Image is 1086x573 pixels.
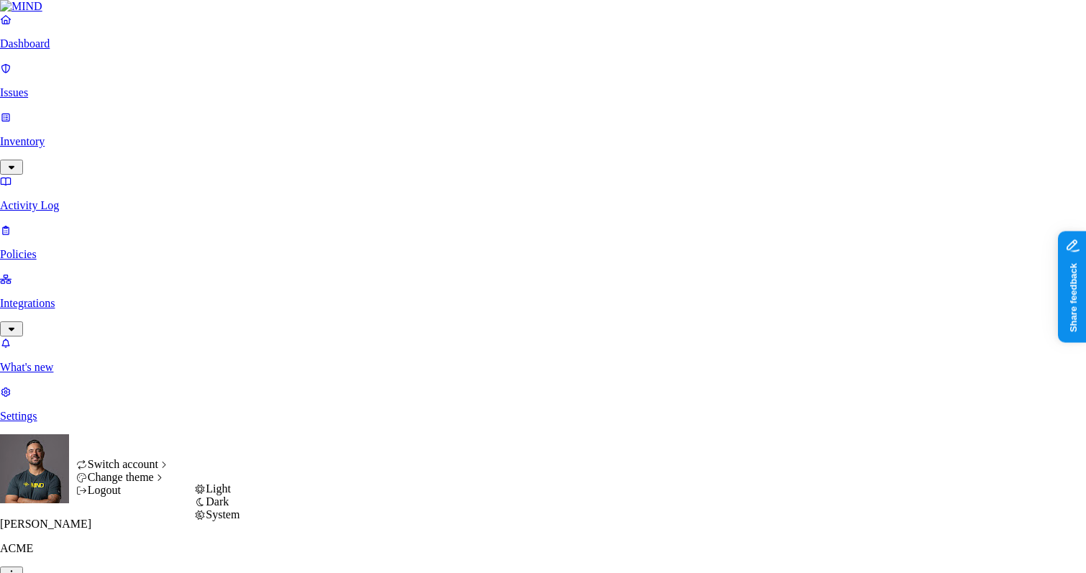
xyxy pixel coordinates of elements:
[88,458,158,470] span: Switch account
[206,482,231,495] span: Light
[76,484,170,497] div: Logout
[206,508,239,521] span: System
[88,471,154,483] span: Change theme
[206,495,229,508] span: Dark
